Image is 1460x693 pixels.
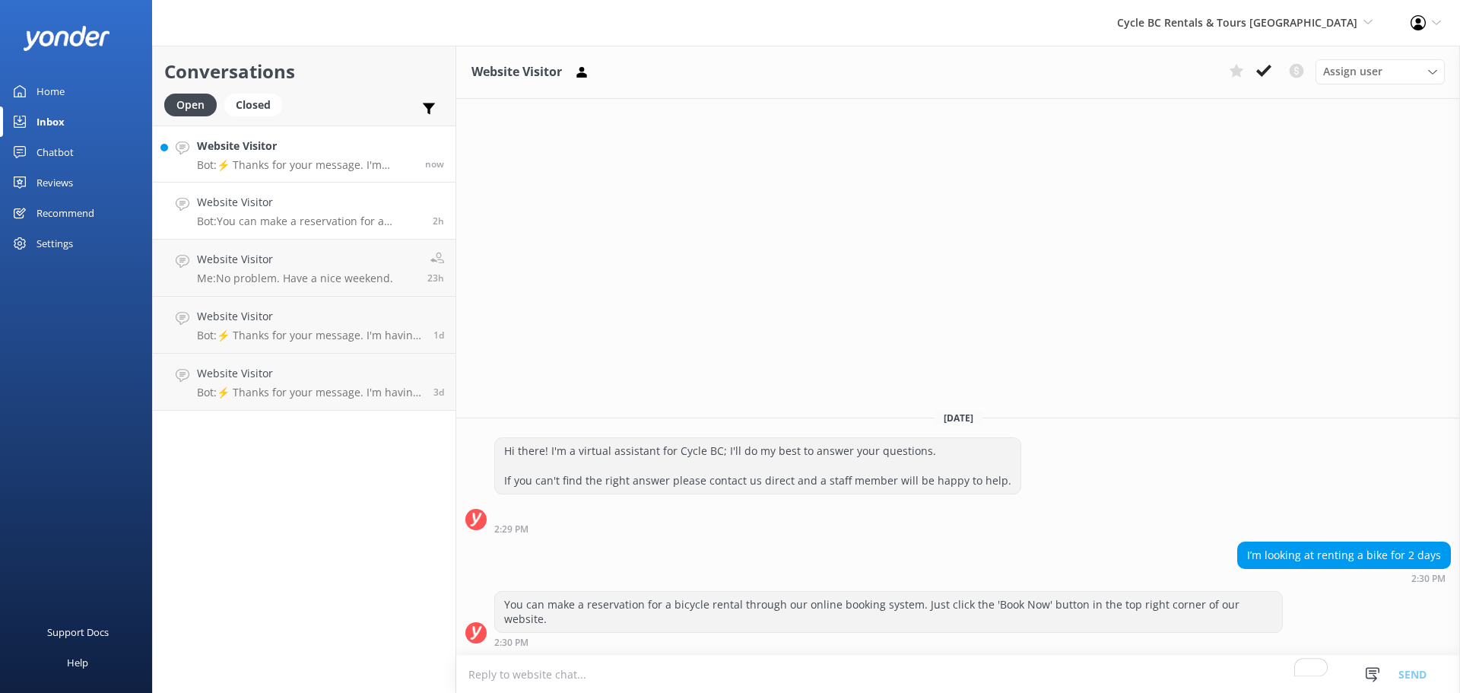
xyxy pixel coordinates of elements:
[495,438,1020,494] div: Hi there! I'm a virtual assistant for Cycle BC; I'll do my best to answer your questions. If you ...
[494,638,528,647] strong: 2:30 PM
[494,523,1021,534] div: Sep 28 2025 02:29pm (UTC -07:00) America/Tijuana
[197,251,393,268] h4: Website Visitor
[197,386,422,399] p: Bot: ⚡ Thanks for your message. I'm having a difficult time finding the right answer for you. Ple...
[1117,15,1357,30] span: Cycle BC Rentals & Tours [GEOGRAPHIC_DATA]
[36,167,73,198] div: Reviews
[471,62,562,82] h3: Website Visitor
[425,157,444,170] span: Sep 28 2025 05:01pm (UTC -07:00) America/Tijuana
[1411,574,1446,583] strong: 2:30 PM
[224,94,282,116] div: Closed
[1238,542,1450,568] div: I’m looking at renting a bike for 2 days
[197,308,422,325] h4: Website Visitor
[23,26,110,51] img: yonder-white-logo.png
[153,297,455,354] a: Website VisitorBot:⚡ Thanks for your message. I'm having a difficult time finding the right answe...
[433,215,444,227] span: Sep 28 2025 02:30pm (UTC -07:00) America/Tijuana
[197,329,422,342] p: Bot: ⚡ Thanks for your message. I'm having a difficult time finding the right answer for you. Ple...
[224,96,290,113] a: Closed
[153,240,455,297] a: Website VisitorMe:No problem. Have a nice weekend.23h
[36,106,65,137] div: Inbox
[494,525,528,534] strong: 2:29 PM
[433,386,444,399] span: Sep 24 2025 05:26pm (UTC -07:00) America/Tijuana
[153,183,455,240] a: Website VisitorBot:You can make a reservation for a bicycle rental through our online booking sys...
[197,365,422,382] h4: Website Visitor
[456,656,1460,693] textarea: To enrich screen reader interactions, please activate Accessibility in Grammarly extension settings
[427,272,444,285] span: Sep 27 2025 05:40pm (UTC -07:00) America/Tijuana
[153,354,455,411] a: Website VisitorBot:⚡ Thanks for your message. I'm having a difficult time finding the right answe...
[1237,573,1451,583] div: Sep 28 2025 02:30pm (UTC -07:00) America/Tijuana
[197,158,414,172] p: Bot: ⚡ Thanks for your message. I'm having a difficult time finding the right answer for you. Ple...
[433,329,444,342] span: Sep 27 2025 01:06pm (UTC -07:00) America/Tijuana
[36,198,94,228] div: Recommend
[36,228,73,259] div: Settings
[197,272,393,285] p: Me: No problem. Have a nice weekend.
[197,215,421,228] p: Bot: You can make a reservation for a bicycle rental through our online booking system. Just clic...
[67,647,88,678] div: Help
[36,137,74,167] div: Chatbot
[153,126,455,183] a: Website VisitorBot:⚡ Thanks for your message. I'm having a difficult time finding the right answe...
[494,637,1283,647] div: Sep 28 2025 02:30pm (UTC -07:00) America/Tijuana
[197,194,421,211] h4: Website Visitor
[197,138,414,154] h4: Website Visitor
[1323,63,1382,80] span: Assign user
[1316,59,1445,84] div: Assign User
[935,412,982,424] span: [DATE]
[164,96,224,113] a: Open
[164,94,217,116] div: Open
[164,57,444,86] h2: Conversations
[36,76,65,106] div: Home
[47,617,109,647] div: Support Docs
[495,592,1282,632] div: You can make a reservation for a bicycle rental through our online booking system. Just click the...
